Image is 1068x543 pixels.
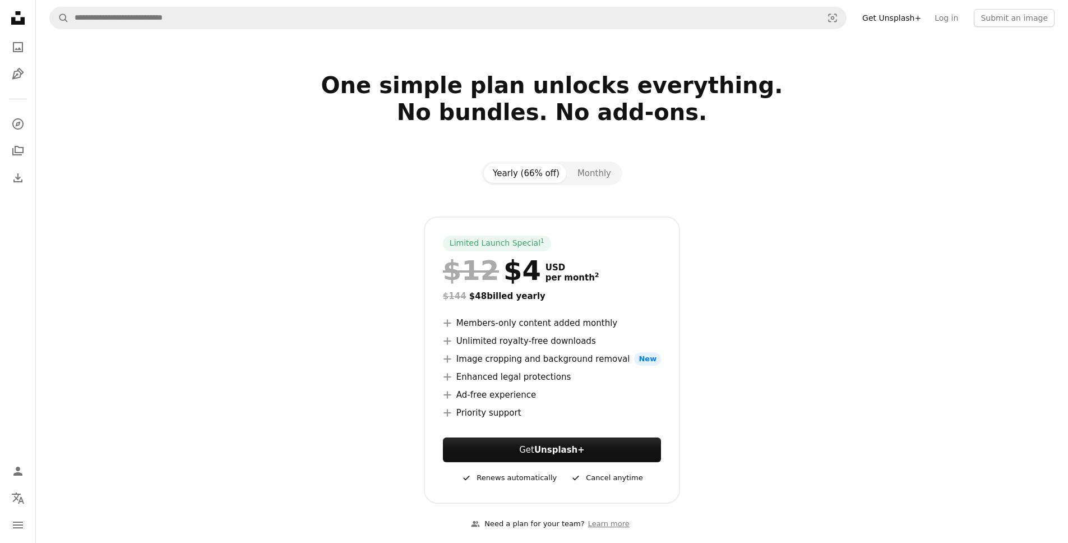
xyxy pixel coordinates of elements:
[471,518,584,530] div: Need a plan for your team?
[7,514,29,536] button: Menu
[443,256,499,285] span: $12
[634,352,661,366] span: New
[7,487,29,509] button: Language
[538,238,547,249] a: 1
[545,263,599,273] span: USD
[819,7,846,29] button: Visual search
[545,273,599,283] span: per month
[484,164,568,183] button: Yearly (66% off)
[7,63,29,85] a: Illustrations
[443,289,661,303] div: $48 billed yearly
[443,316,661,330] li: Members-only content added monthly
[568,164,620,183] button: Monthly
[443,406,661,420] li: Priority support
[7,167,29,189] a: Download History
[50,7,69,29] button: Search Unsplash
[570,471,642,485] div: Cancel anytime
[585,515,633,533] a: Learn more
[7,7,29,31] a: Home — Unsplash
[7,36,29,58] a: Photos
[443,370,661,384] li: Enhanced legal protections
[443,334,661,348] li: Unlimited royalty-free downloads
[7,113,29,135] a: Explore
[534,445,585,455] strong: Unsplash+
[595,271,599,279] sup: 2
[443,352,661,366] li: Image cropping and background removal
[856,9,928,27] a: Get Unsplash+
[974,9,1055,27] button: Submit an image
[443,236,551,251] div: Limited Launch Special
[443,256,541,285] div: $4
[540,237,544,244] sup: 1
[461,471,557,485] div: Renews automatically
[593,273,602,283] a: 2
[191,72,913,153] h2: One simple plan unlocks everything. No bundles. No add-ons.
[928,9,965,27] a: Log in
[7,460,29,482] a: Log in / Sign up
[443,388,661,402] li: Ad-free experience
[443,438,661,462] button: GetUnsplash+
[7,140,29,162] a: Collections
[49,7,847,29] form: Find visuals sitewide
[443,291,466,301] span: $144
